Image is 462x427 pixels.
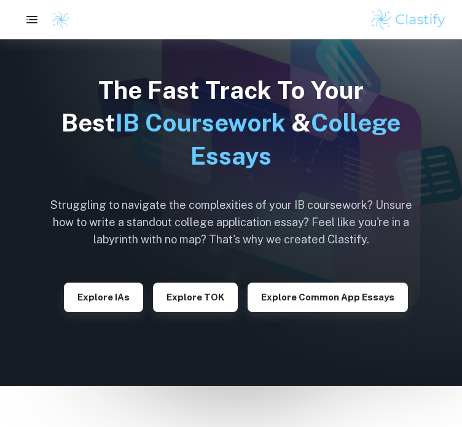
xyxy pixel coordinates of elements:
a: Clastify logo [44,10,70,29]
img: Clastify logo [52,10,70,29]
a: Explore Common App essays [248,291,408,302]
button: Explore IAs [64,283,143,312]
span: IB Coursework [116,108,286,137]
h6: Struggling to navigate the complexities of your IB coursework? Unsure how to write a standout col... [41,197,421,248]
img: Clastify logo [369,7,447,32]
button: Explore TOK [153,283,238,312]
span: College Essays [190,108,401,170]
h1: The Fast Track To Your Best & [41,74,421,172]
a: Explore IAs [64,291,143,302]
button: Explore Common App essays [248,283,408,312]
a: Explore TOK [153,291,238,302]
